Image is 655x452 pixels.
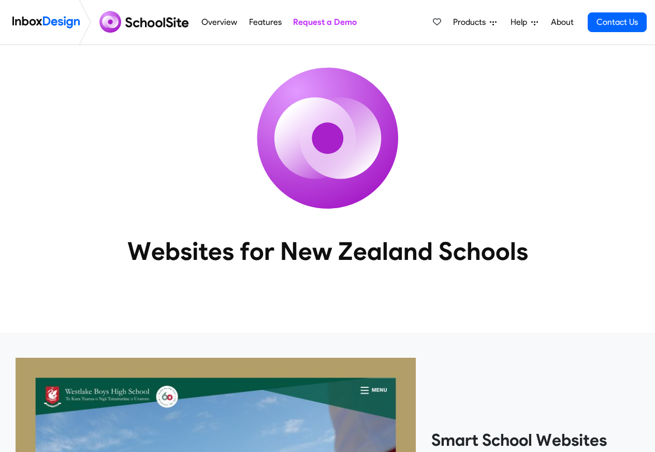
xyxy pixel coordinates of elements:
[588,12,647,32] a: Contact Us
[548,12,576,33] a: About
[511,16,531,28] span: Help
[431,430,639,450] heading: Smart School Websites
[82,236,574,267] heading: Websites for New Zealand Schools
[506,12,542,33] a: Help
[95,10,196,35] img: schoolsite logo
[453,16,490,28] span: Products
[449,12,501,33] a: Products
[199,12,240,33] a: Overview
[290,12,359,33] a: Request a Demo
[235,45,421,231] img: icon_schoolsite.svg
[246,12,284,33] a: Features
